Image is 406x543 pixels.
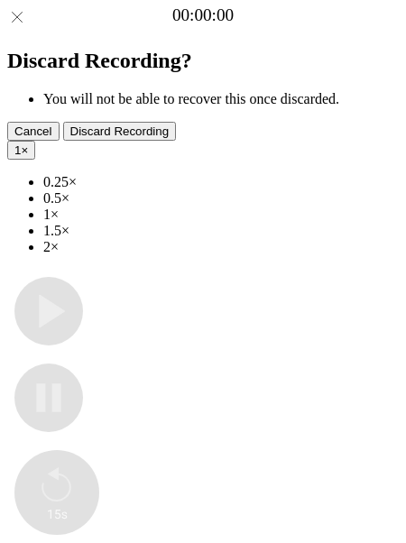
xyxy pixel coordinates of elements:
li: 0.25× [43,174,399,190]
button: Cancel [7,122,60,141]
button: Discard Recording [63,122,177,141]
li: 1.5× [43,223,399,239]
li: 0.5× [43,190,399,207]
li: 1× [43,207,399,223]
span: 1 [14,143,21,157]
li: You will not be able to recover this once discarded. [43,91,399,107]
button: 1× [7,141,35,160]
li: 2× [43,239,399,255]
h2: Discard Recording? [7,49,399,73]
a: 00:00:00 [172,5,234,25]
